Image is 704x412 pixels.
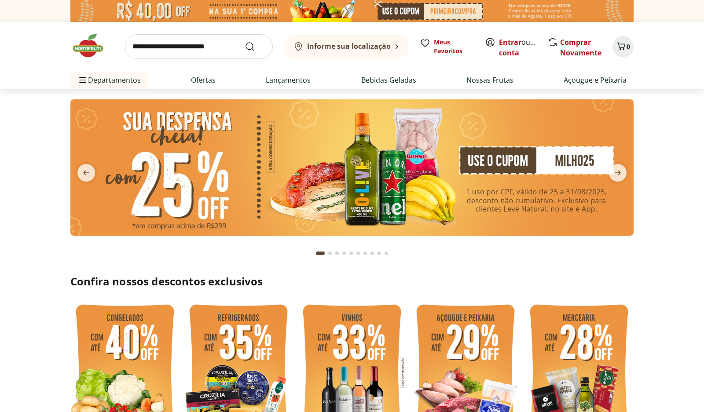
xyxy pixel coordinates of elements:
h2: Confira nossos descontos exclusivos [70,274,634,288]
button: Go to page 2 from fs-carousel [326,243,334,264]
a: Lançamentos [266,75,311,85]
button: Go to page 5 from fs-carousel [348,243,355,264]
a: Açougue e Peixaria [564,75,627,85]
span: ou [499,37,538,58]
button: previous [70,164,102,182]
img: Hortifruti [70,33,114,59]
button: Go to page 10 from fs-carousel [383,243,390,264]
button: Go to page 4 from fs-carousel [341,243,348,264]
a: Nossas Frutas [466,75,513,85]
button: Go to page 3 from fs-carousel [334,243,341,264]
button: Go to page 6 from fs-carousel [355,243,362,264]
button: Informe sua localização [283,34,409,59]
span: Meus Favoritos [434,38,474,55]
a: Bebidas Geladas [361,75,416,85]
span: Departamentos [77,69,141,91]
a: Comprar Novamente [560,37,601,58]
input: search [125,34,273,59]
a: Ofertas [191,75,216,85]
img: cupom [70,99,634,236]
span: 0 [627,42,630,51]
button: next [602,164,634,182]
button: Go to page 8 from fs-carousel [369,243,376,264]
button: Go to page 9 from fs-carousel [376,243,383,264]
button: Menu [77,69,88,91]
button: Current page from fs-carousel [314,243,326,264]
a: Meus Favoritos [420,38,474,55]
b: Informe sua localização [307,41,391,51]
button: Go to page 7 from fs-carousel [362,243,369,264]
button: Submit Search [245,41,266,52]
a: Entrar [499,37,521,47]
button: Carrinho [612,36,634,57]
a: Criar conta [499,37,547,58]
